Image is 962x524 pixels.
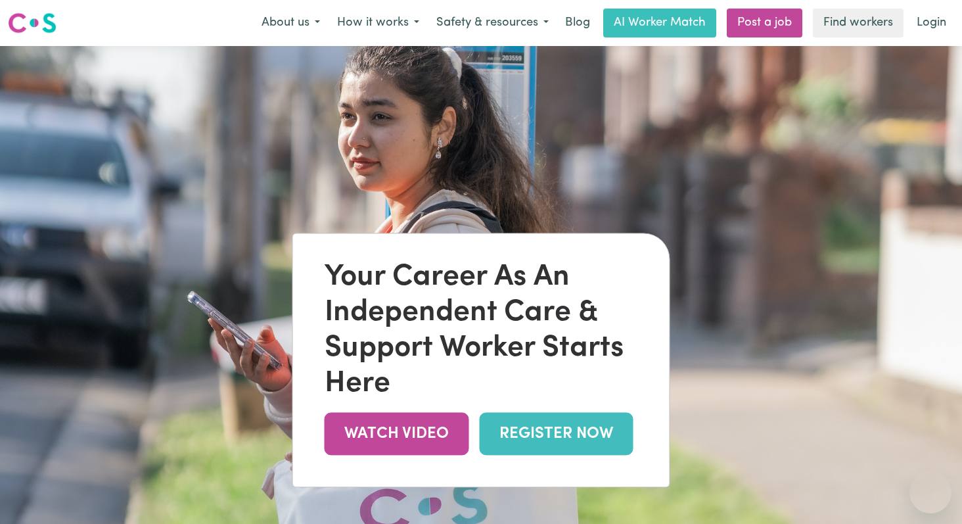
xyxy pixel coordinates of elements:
a: Careseekers logo [8,8,57,38]
a: REGISTER NOW [480,413,633,456]
button: Safety & resources [428,9,557,37]
a: AI Worker Match [603,9,716,37]
a: WATCH VIDEO [325,413,469,456]
button: How it works [329,9,428,37]
a: Login [909,9,954,37]
iframe: Button to launch messaging window [909,471,951,513]
a: Find workers [813,9,904,37]
button: About us [253,9,329,37]
img: Careseekers logo [8,11,57,35]
a: Blog [557,9,598,37]
div: Your Career As An Independent Care & Support Worker Starts Here [325,260,638,402]
a: Post a job [727,9,802,37]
